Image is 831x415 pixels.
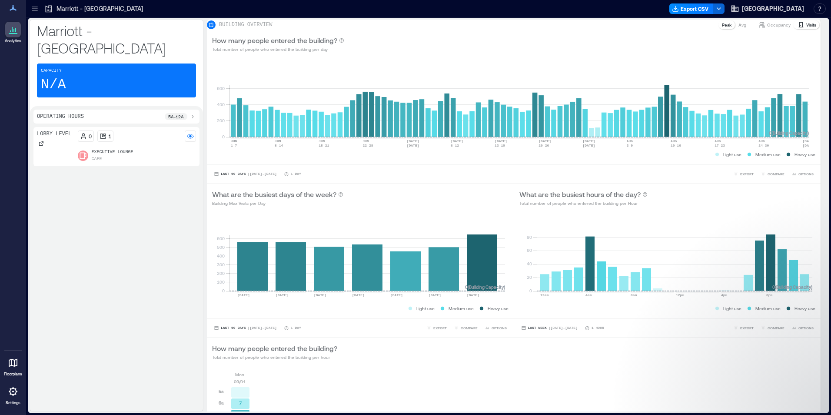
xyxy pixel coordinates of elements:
p: Total number of people who entered the building per day [212,46,344,53]
p: Operating Hours [37,113,84,120]
text: 6-12 [451,144,459,147]
tspan: 40 [526,261,532,266]
text: [DATE] [538,139,551,143]
p: Heavy use [794,151,815,158]
tspan: 20 [526,274,532,280]
span: COMPARE [461,325,478,331]
text: 13-19 [495,144,505,147]
p: 09/01 [234,378,246,385]
button: Last 90 Days |[DATE]-[DATE] [212,170,279,178]
text: 20-26 [538,144,549,147]
text: [DATE] [803,144,815,147]
text: 7 [239,400,242,406]
button: [GEOGRAPHIC_DATA] [728,2,807,16]
p: Marriott - [GEOGRAPHIC_DATA] [57,4,143,13]
tspan: 400 [217,253,225,258]
p: Mon [235,371,244,378]
p: 5a - 12a [168,113,184,120]
p: Heavy use [488,305,509,312]
text: AUG [715,139,721,143]
text: 8am [631,293,637,297]
span: [GEOGRAPHIC_DATA] [742,4,804,13]
p: Capacity [41,67,62,74]
tspan: 500 [217,244,225,250]
text: 10-16 [671,144,681,147]
text: JUN [231,139,237,143]
p: What are the busiest hours of the day? [519,189,641,200]
button: Last Week |[DATE]-[DATE] [519,324,579,332]
text: [DATE] [237,293,250,297]
p: Settings [6,400,20,405]
tspan: 60 [526,248,532,253]
text: [DATE] [390,293,403,297]
span: OPTIONS [492,325,507,331]
button: EXPORT [731,170,755,178]
text: [DATE] [803,139,815,143]
span: EXPORT [740,171,754,177]
a: Settings [3,381,23,408]
p: Light use [723,151,741,158]
tspan: 300 [217,262,225,267]
text: [DATE] [583,144,595,147]
tspan: 80 [526,234,532,239]
tspan: 200 [217,271,225,276]
tspan: 200 [217,118,225,123]
p: Avg [738,21,746,28]
span: EXPORT [433,325,447,331]
button: EXPORT [425,324,449,332]
text: 22-28 [363,144,373,147]
p: How many people entered the building? [212,343,337,354]
p: 6a [219,399,224,406]
p: 5a [219,388,224,395]
button: COMPARE [452,324,479,332]
p: What are the busiest days of the week? [212,189,336,200]
text: [DATE] [314,293,326,297]
tspan: 0 [222,288,225,293]
text: [DATE] [467,293,479,297]
p: Visits [806,21,816,28]
span: OPTIONS [798,171,814,177]
p: 1 [108,133,111,140]
text: AUG [671,139,677,143]
button: COMPARE [759,170,786,178]
text: 24-30 [758,144,769,147]
p: 0 [89,133,92,140]
p: BUILDING OVERVIEW [219,21,272,28]
text: [DATE] [407,144,419,147]
tspan: 0 [222,134,225,139]
p: Light use [416,305,435,312]
text: JUN [275,139,281,143]
tspan: 0 [529,288,532,293]
p: Occupancy [767,21,791,28]
a: Floorplans [1,352,25,379]
p: Cafe [92,156,102,163]
text: [DATE] [276,293,288,297]
tspan: 400 [217,102,225,107]
text: [DATE] [429,293,441,297]
text: 17-23 [715,144,725,147]
button: Export CSV [669,3,714,14]
p: How many people entered the building? [212,35,337,46]
p: Floorplans [4,371,22,377]
button: OPTIONS [790,170,815,178]
p: 1 Day [291,325,301,331]
tspan: 600 [217,236,225,241]
text: 15-21 [319,144,329,147]
p: Building Max Visits per Day [212,200,343,207]
button: OPTIONS [483,324,509,332]
p: Executive Lounge [92,149,133,156]
text: AUG [758,139,765,143]
p: N/A [41,76,66,94]
p: Total number of people who entered the building per hour [212,354,337,361]
p: Medium use [755,151,781,158]
text: [DATE] [583,139,595,143]
text: 12am [540,293,548,297]
text: [DATE] [495,139,507,143]
text: 3-9 [627,144,633,147]
text: JUN [319,139,325,143]
text: [DATE] [407,139,419,143]
p: Marriott - [GEOGRAPHIC_DATA] [37,22,196,57]
a: Analytics [2,19,24,46]
button: Last 90 Days |[DATE]-[DATE] [212,324,279,332]
p: 1 Hour [592,325,604,331]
